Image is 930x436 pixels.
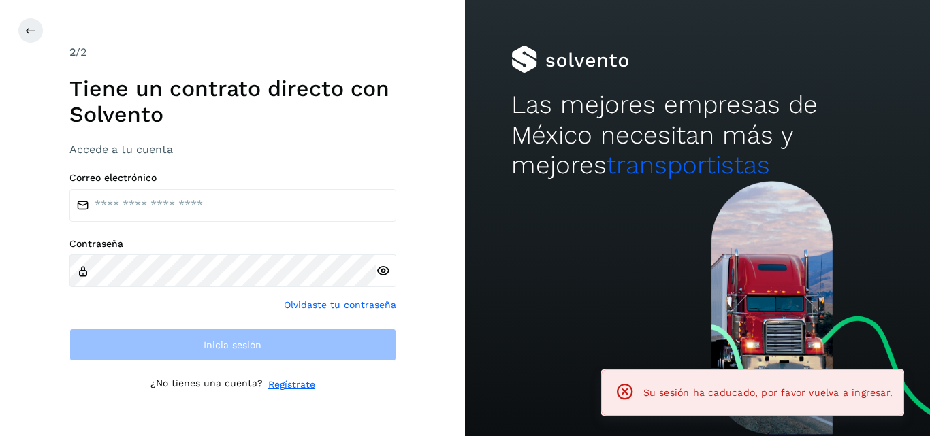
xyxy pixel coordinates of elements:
[69,76,396,128] h1: Tiene un contrato directo con Solvento
[643,387,893,398] span: Su sesión ha caducado, por favor vuelva a ingresar.
[69,44,396,61] div: /2
[511,90,883,180] h2: Las mejores empresas de México necesitan más y mejores
[69,329,396,361] button: Inicia sesión
[69,172,396,184] label: Correo electrónico
[69,238,396,250] label: Contraseña
[268,378,315,392] a: Regístrate
[204,340,261,350] span: Inicia sesión
[69,46,76,58] span: 2
[607,150,770,180] span: transportistas
[284,298,396,312] a: Olvidaste tu contraseña
[150,378,263,392] p: ¿No tienes una cuenta?
[69,143,396,156] h3: Accede a tu cuenta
